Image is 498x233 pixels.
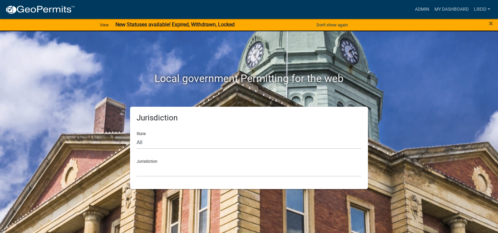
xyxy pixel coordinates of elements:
[115,21,235,28] strong: New Statuses available! Expired, Withdrawn, Locked
[412,3,432,16] a: Admin
[314,20,350,30] button: Don't show again
[471,3,493,16] a: LREID
[432,3,471,16] a: My Dashboard
[68,72,430,85] h2: Local government Permitting for the web
[97,20,111,30] a: View
[489,20,493,27] button: Close
[489,19,493,28] span: ×
[137,113,361,123] h5: Jurisdiction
